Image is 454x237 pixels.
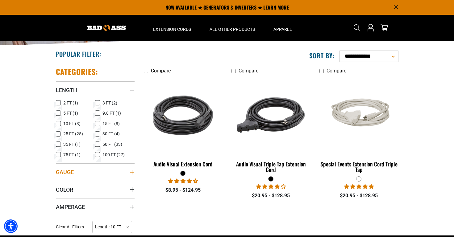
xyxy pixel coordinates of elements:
a: Clear All Filters [56,224,86,230]
a: Length: 10 FT [92,224,132,230]
div: Audio Visual Extension Cord [144,161,223,167]
label: Sort by: [309,51,335,59]
span: Length: 10 FT [92,221,132,233]
span: 5 FT (1) [63,111,78,115]
span: Clear All Filters [56,224,84,229]
div: $20.95 - $128.95 [319,192,398,199]
img: white [320,92,398,139]
span: Length [56,87,77,94]
span: 4.68 stars [168,178,198,184]
div: Special Events Extension Cord Triple Tap [319,161,398,172]
span: 9.8 FT (1) [102,111,121,115]
div: $20.95 - $128.95 [231,192,310,199]
span: 35 FT (1) [63,142,81,146]
img: black [232,80,310,151]
span: Compare [151,68,171,74]
span: 75 FT (1) [63,153,81,157]
a: white Special Events Extension Cord Triple Tap [319,77,398,176]
summary: Search [352,23,362,33]
summary: Color [56,181,135,198]
span: 10 FT (3) [63,121,81,126]
span: Gauge [56,169,74,176]
span: 15 FT (8) [102,121,120,126]
summary: Amperage [56,198,135,215]
div: Accessibility Menu [4,219,18,233]
img: Bad Ass Extension Cords [87,25,126,31]
a: black Audio Visual Extension Cord [144,77,223,170]
span: 3 FT (2) [102,101,117,105]
span: 50 FT (33) [102,142,122,146]
a: black Audio Visual Triple Tap Extension Cord [231,77,310,176]
span: 25 FT (25) [63,132,83,136]
span: 3.75 stars [256,184,286,190]
h2: Categories: [56,67,98,76]
div: Audio Visual Triple Tap Extension Cord [231,161,310,172]
span: 2 FT (1) [63,101,78,105]
span: All Other Products [210,27,255,32]
span: Extension Cords [153,27,191,32]
span: Color [56,186,73,193]
a: cart [379,24,389,31]
span: Compare [327,68,346,74]
span: Apparel [273,27,292,32]
span: 5.00 stars [344,184,374,190]
summary: Apparel [264,15,301,41]
div: $8.95 - $124.95 [144,186,223,194]
h2: Popular Filter: [56,50,101,58]
span: Amperage [56,203,85,210]
summary: Length [56,81,135,99]
span: 30 FT (4) [102,132,120,136]
img: black [144,80,222,151]
summary: Extension Cords [144,15,200,41]
span: 100 FT (27) [102,153,125,157]
summary: All Other Products [200,15,264,41]
a: Open this option [366,15,376,41]
summary: Gauge [56,163,135,181]
span: Compare [239,68,258,74]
